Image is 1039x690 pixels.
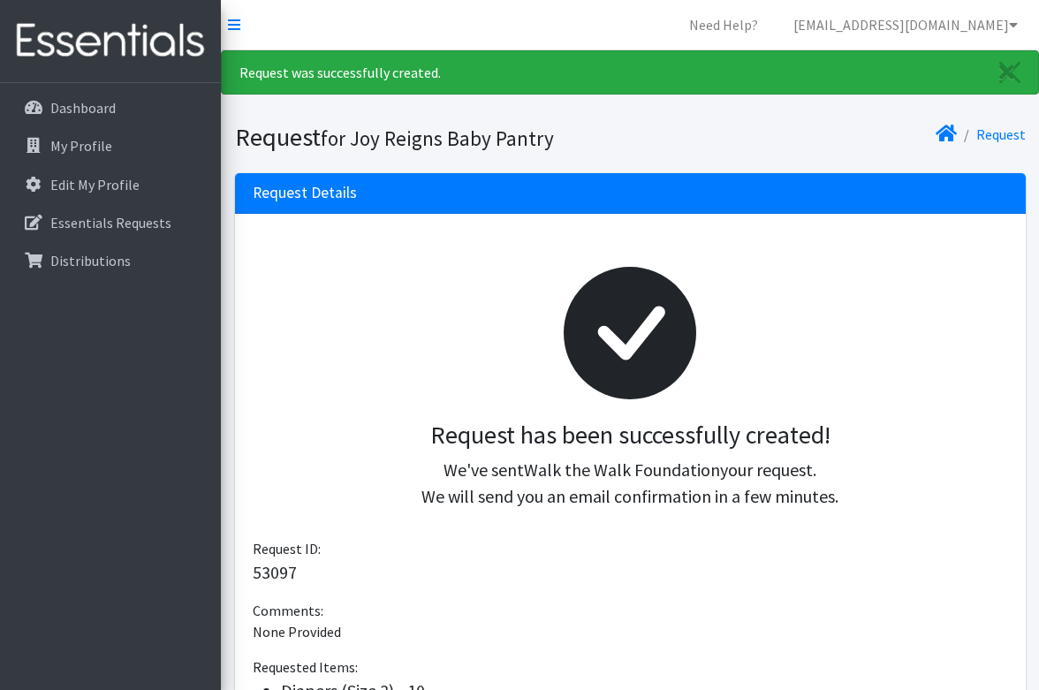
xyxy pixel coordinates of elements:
[779,7,1032,42] a: [EMAIL_ADDRESS][DOMAIN_NAME]
[524,459,720,481] span: Walk the Walk Foundation
[976,125,1026,143] a: Request
[253,184,357,202] h3: Request Details
[982,51,1038,94] a: Close
[253,623,341,641] span: None Provided
[7,11,214,71] img: HumanEssentials
[675,7,772,42] a: Need Help?
[7,167,214,202] a: Edit My Profile
[253,658,358,676] span: Requested Items:
[50,176,140,193] p: Edit My Profile
[235,122,624,153] h1: Request
[221,50,1039,95] div: Request was successfully created.
[267,457,994,510] p: We've sent your request. We will send you an email confirmation in a few minutes.
[7,128,214,163] a: My Profile
[253,559,1008,586] p: 53097
[50,252,131,269] p: Distributions
[50,137,112,155] p: My Profile
[267,421,994,451] h3: Request has been successfully created!
[321,125,554,151] small: for Joy Reigns Baby Pantry
[50,214,171,231] p: Essentials Requests
[7,243,214,278] a: Distributions
[253,540,321,557] span: Request ID:
[7,205,214,240] a: Essentials Requests
[253,602,323,619] span: Comments:
[7,90,214,125] a: Dashboard
[50,99,116,117] p: Dashboard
